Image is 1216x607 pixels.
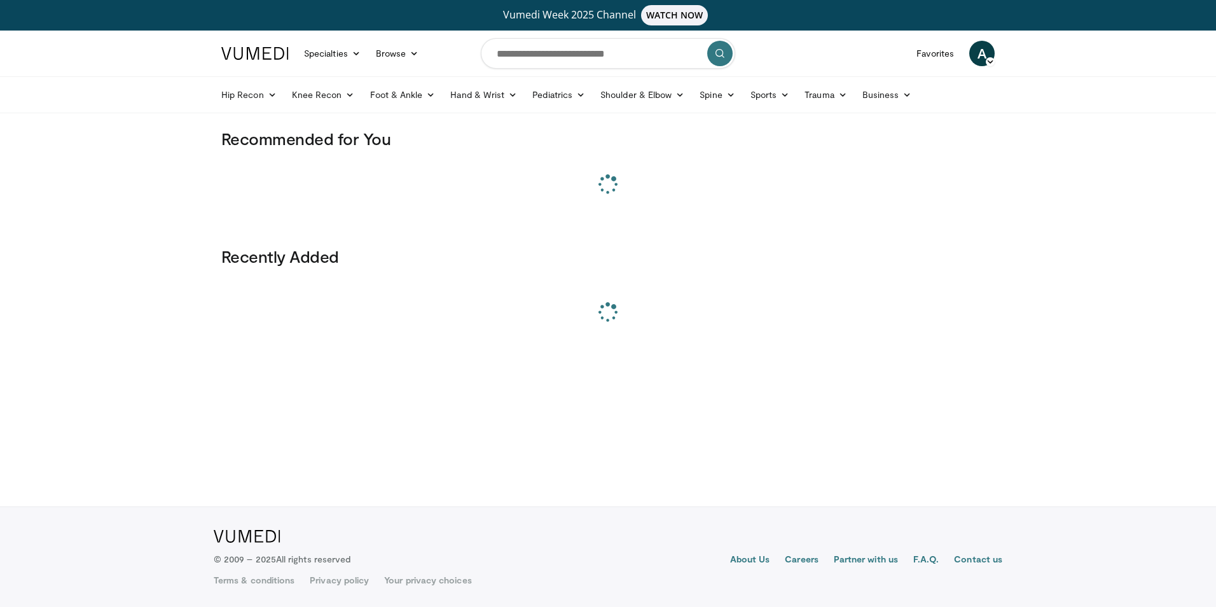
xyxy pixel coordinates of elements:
img: VuMedi Logo [221,47,289,60]
a: Foot & Ankle [363,82,443,108]
a: Favorites [909,41,962,66]
a: Sports [743,82,798,108]
input: Search topics, interventions [481,38,735,69]
a: Careers [785,553,819,568]
a: Terms & conditions [214,574,294,587]
a: Specialties [296,41,368,66]
a: Vumedi Week 2025 ChannelWATCH NOW [223,5,993,25]
a: Hip Recon [214,82,284,108]
a: Hand & Wrist [443,82,525,108]
a: Trauma [797,82,855,108]
a: Pediatrics [525,82,593,108]
a: Privacy policy [310,574,369,587]
a: Browse [368,41,427,66]
a: Your privacy choices [384,574,471,587]
a: Shoulder & Elbow [593,82,692,108]
a: Spine [692,82,742,108]
h3: Recommended for You [221,129,995,149]
span: All rights reserved [276,554,350,564]
a: Partner with us [834,553,898,568]
a: Business [855,82,920,108]
p: © 2009 – 2025 [214,553,350,566]
a: Knee Recon [284,82,363,108]
a: Contact us [954,553,1002,568]
h3: Recently Added [221,246,995,267]
img: VuMedi Logo [214,530,280,543]
span: WATCH NOW [641,5,708,25]
a: About Us [730,553,770,568]
a: F.A.Q. [913,553,939,568]
a: A [969,41,995,66]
